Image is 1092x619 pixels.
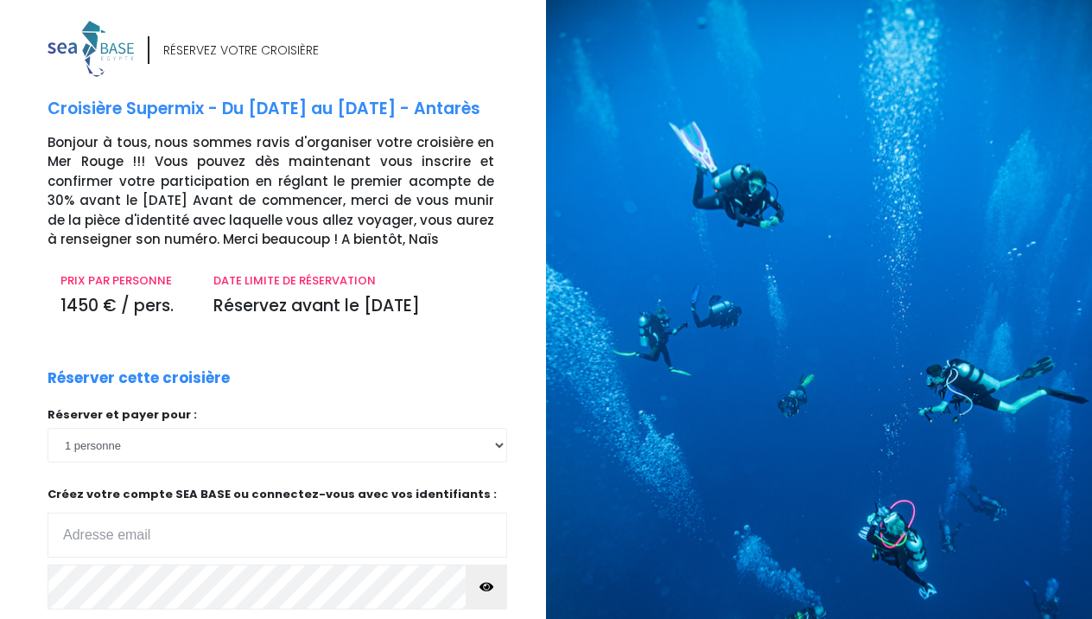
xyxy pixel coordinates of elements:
p: Réserver et payer pour : [48,406,507,424]
img: logo_color1.png [48,21,134,77]
div: RÉSERVEZ VOTRE CROISIÈRE [163,41,319,60]
p: PRIX PAR PERSONNE [60,272,187,290]
p: Réserver cette croisière [48,367,230,390]
p: Bonjour à tous, nous sommes ravis d'organiser votre croisière en Mer Rouge !!! Vous pouvez dès ma... [48,133,533,250]
p: Créez votre compte SEA BASE ou connectez-vous avec vos identifiants : [48,486,507,558]
p: Croisière Supermix - Du [DATE] au [DATE] - Antarès [48,97,533,122]
input: Adresse email [48,513,507,558]
p: 1450 € / pers. [60,294,187,319]
p: Réservez avant le [DATE] [213,294,494,319]
p: DATE LIMITE DE RÉSERVATION [213,272,494,290]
